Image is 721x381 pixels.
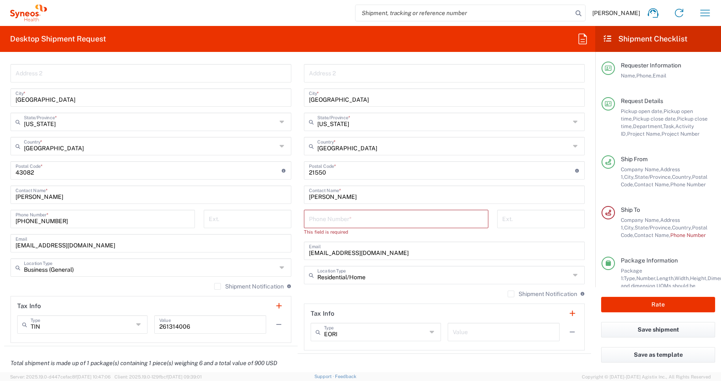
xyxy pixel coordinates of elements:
[621,62,681,69] span: Requester Information
[621,72,636,79] span: Name,
[17,302,41,310] h2: Tax Info
[114,374,202,379] span: Client: 2025.19.0-129fbcf
[661,131,700,137] span: Project Number
[601,322,715,337] button: Save shipment
[672,224,692,231] span: Country,
[621,217,660,223] span: Company Name,
[624,275,636,281] span: Type,
[314,374,335,379] a: Support
[311,309,335,318] h2: Tax Info
[634,181,670,188] span: Contact Name,
[634,232,670,238] span: Contact Name,
[621,156,648,162] span: Ship From
[582,373,711,381] span: Copyright © [DATE]-[DATE] Agistix Inc., All Rights Reserved
[672,174,692,180] span: Country,
[624,224,635,231] span: City,
[633,123,663,129] span: Department,
[603,34,687,44] h2: Shipment Checklist
[624,174,635,180] span: City,
[621,206,640,213] span: Ship To
[670,181,706,188] span: Phone Number
[601,347,715,363] button: Save as template
[621,268,642,281] span: Package 1:
[670,232,706,238] span: Phone Number
[653,72,667,79] span: Email
[635,174,672,180] span: State/Province,
[636,275,656,281] span: Number,
[633,116,677,122] span: Pickup close date,
[674,275,690,281] span: Width,
[656,275,674,281] span: Length,
[4,360,283,366] em: Total shipment is made up of 1 package(s) containing 1 piece(s) weighing 6 and a total value of 9...
[77,374,111,379] span: [DATE] 10:47:06
[621,166,660,172] span: Company Name,
[601,297,715,312] button: Rate
[621,98,663,104] span: Request Details
[10,374,111,379] span: Server: 2025.19.0-d447cefac8f
[355,5,573,21] input: Shipment, tracking or reference number
[592,9,640,17] span: [PERSON_NAME]
[621,108,664,114] span: Pickup open date,
[168,374,202,379] span: [DATE] 09:39:01
[508,291,577,297] label: Shipment Notification
[636,72,653,79] span: Phone,
[10,34,106,44] h2: Desktop Shipment Request
[621,257,678,264] span: Package Information
[214,283,284,290] label: Shipment Notification
[304,228,488,236] div: This field is required
[635,224,672,231] span: State/Province,
[335,374,356,379] a: Feedback
[690,275,708,281] span: Height,
[663,123,675,129] span: Task,
[627,131,661,137] span: Project Name,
